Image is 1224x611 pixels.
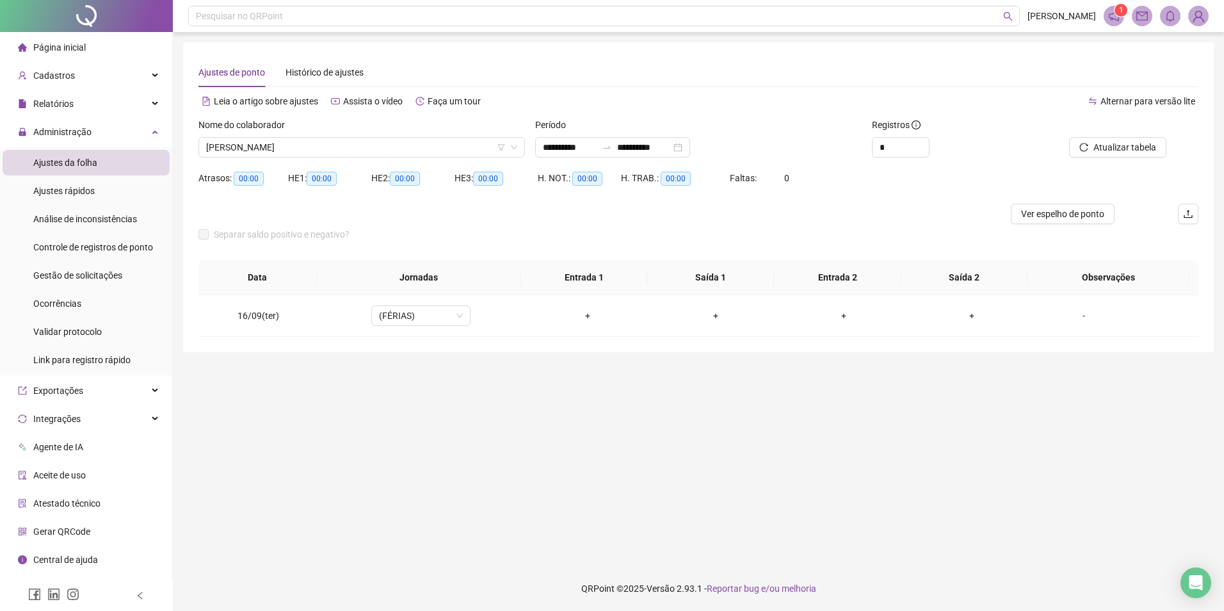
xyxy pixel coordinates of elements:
[173,566,1224,611] footer: QRPoint © 2025 - 2.93.1 -
[33,158,97,168] span: Ajustes da folha
[198,260,317,295] th: Data
[790,309,898,323] div: +
[1108,10,1120,22] span: notification
[18,386,27,395] span: export
[18,527,27,536] span: qrcode
[1038,270,1179,284] span: Observações
[18,471,27,480] span: audit
[1069,137,1166,158] button: Atualizar tabela
[535,118,574,132] label: Período
[18,414,27,423] span: sync
[1093,140,1156,154] span: Atualizar tabela
[18,499,27,508] span: solution
[28,588,41,601] span: facebook
[33,242,153,252] span: Controle de registros de ponto
[1164,10,1176,22] span: bell
[18,99,27,108] span: file
[872,118,921,132] span: Registros
[206,138,517,157] span: ALEX HENRIQUE CALAZANS DOS SANTOS REIS
[18,127,27,136] span: lock
[33,526,90,537] span: Gerar QRCode
[33,127,92,137] span: Administração
[1079,143,1088,152] span: reload
[18,43,27,52] span: home
[520,260,647,295] th: Entrada 1
[497,143,505,151] span: filter
[1136,10,1148,22] span: mail
[67,588,79,601] span: instagram
[1115,4,1127,17] sup: 1
[534,309,641,323] div: +
[33,70,75,81] span: Cadastros
[307,172,337,186] span: 00:00
[343,96,403,106] span: Assista o vídeo
[47,588,60,601] span: linkedin
[1088,97,1097,106] span: swap
[455,171,538,186] div: HE 3:
[538,171,621,186] div: H. NOT.:
[209,227,355,241] span: Separar saldo positivo e negativo?
[33,186,95,196] span: Ajustes rápidos
[602,142,612,152] span: to
[136,591,145,600] span: left
[662,309,769,323] div: +
[510,143,518,151] span: down
[784,173,789,183] span: 0
[707,583,816,594] span: Reportar bug e/ou melhoria
[912,120,921,129] span: info-circle
[918,309,1026,323] div: +
[1189,6,1208,26] img: 85808
[602,142,612,152] span: swap-right
[33,442,83,452] span: Agente de IA
[33,99,74,109] span: Relatórios
[33,327,102,337] span: Validar protocolo
[390,172,420,186] span: 00:00
[901,260,1027,295] th: Saída 2
[331,97,340,106] span: youtube
[647,583,675,594] span: Versão
[286,67,364,77] span: Histórico de ajustes
[238,311,279,321] span: 16/09(ter)
[202,97,211,106] span: file-text
[33,298,81,309] span: Ocorrências
[1027,9,1096,23] span: [PERSON_NAME]
[428,96,481,106] span: Faça um tour
[1180,567,1211,598] div: Open Intercom Messenger
[33,270,122,281] span: Gestão de solicitações
[33,355,131,365] span: Link para registro rápido
[33,414,81,424] span: Integrações
[572,172,602,186] span: 00:00
[33,214,137,224] span: Análise de inconsistências
[288,171,371,186] div: HE 1:
[415,97,424,106] span: history
[371,171,455,186] div: HE 2:
[18,555,27,564] span: info-circle
[1011,204,1115,224] button: Ver espelho de ponto
[473,172,503,186] span: 00:00
[1003,12,1013,21] span: search
[1027,260,1189,295] th: Observações
[774,260,901,295] th: Entrada 2
[379,306,463,325] span: (FÉRIAS)
[1021,207,1104,221] span: Ver espelho de ponto
[33,498,101,509] span: Atestado técnico
[1119,6,1123,15] span: 1
[1183,209,1193,219] span: upload
[198,67,265,77] span: Ajustes de ponto
[33,470,86,480] span: Aceite de uso
[33,386,83,396] span: Exportações
[214,96,318,106] span: Leia o artigo sobre ajustes
[647,260,774,295] th: Saída 1
[621,171,730,186] div: H. TRAB.:
[33,42,86,53] span: Página inicial
[198,118,293,132] label: Nome do colaborador
[198,171,288,186] div: Atrasos:
[1046,309,1122,323] div: -
[234,172,264,186] span: 00:00
[1100,96,1195,106] span: Alternar para versão lite
[730,173,759,183] span: Faltas:
[317,260,521,295] th: Jornadas
[33,555,98,565] span: Central de ajuda
[18,71,27,80] span: user-add
[661,172,691,186] span: 00:00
